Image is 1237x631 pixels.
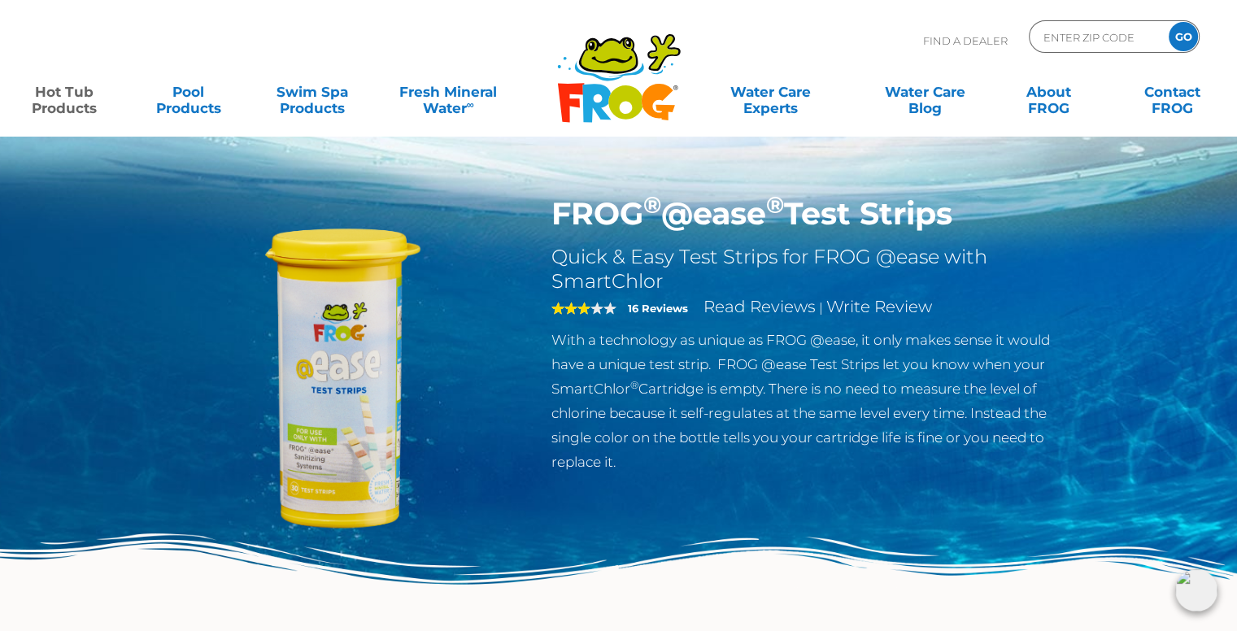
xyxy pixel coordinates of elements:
sup: ® [630,379,638,391]
sup: ∞ [466,98,473,111]
input: GO [1169,22,1198,51]
sup: ® [766,190,784,219]
sup: ® [643,190,661,219]
a: Water CareExperts [692,76,849,108]
a: AboutFROG [1000,76,1096,108]
a: ContactFROG [1125,76,1221,108]
a: Hot TubProducts [16,76,112,108]
p: Find A Dealer [923,20,1008,61]
p: With a technology as unique as FROG @ease, it only makes sense it would have a unique test strip.... [551,328,1082,474]
a: Water CareBlog [877,76,973,108]
a: PoolProducts [140,76,236,108]
img: FROG-@ease-TS-Bottle.png [155,195,528,568]
span: | [819,300,823,315]
img: openIcon [1175,569,1217,611]
span: 3 [551,302,590,315]
a: Write Review [826,297,932,316]
a: Read Reviews [703,297,816,316]
a: Fresh MineralWater∞ [388,76,508,108]
input: Zip Code Form [1042,25,1152,49]
strong: 16 Reviews [628,302,688,315]
h1: FROG @ease Test Strips [551,195,1082,233]
h2: Quick & Easy Test Strips for FROG @ease with SmartChlor [551,245,1082,294]
a: Swim SpaProducts [264,76,360,108]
